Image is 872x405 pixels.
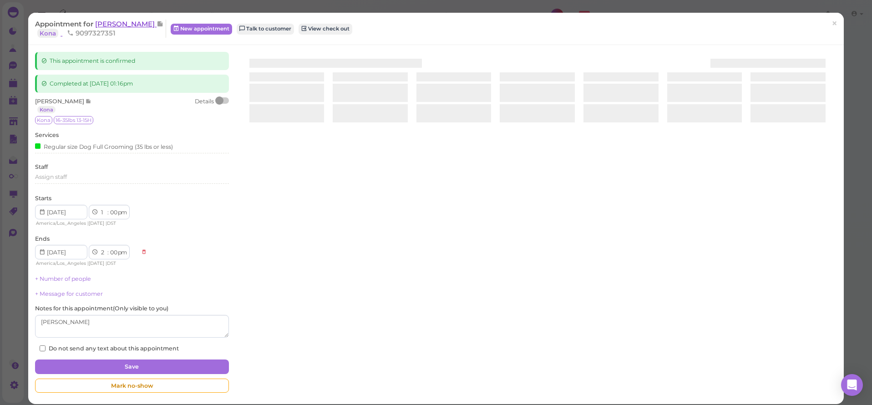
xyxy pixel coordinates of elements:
[35,131,59,139] label: Services
[299,24,352,35] a: View check out
[35,52,228,70] div: This appointment is confirmed
[86,98,91,105] span: Note
[35,219,137,228] div: | |
[35,259,137,268] div: | |
[35,379,228,393] div: Mark no-show
[107,220,116,226] span: DST
[95,20,157,28] span: [PERSON_NAME]
[37,106,56,113] a: Kona
[107,260,116,266] span: DST
[195,97,214,114] div: Details
[35,173,67,180] span: Assign staff
[89,260,104,266] span: [DATE]
[35,20,166,38] div: Appointment for
[40,344,179,353] label: Do not send any text about this appointment
[826,13,843,35] a: ×
[35,20,163,37] a: [PERSON_NAME] Kona
[35,359,228,374] button: Save
[36,260,86,266] span: America/Los_Angeles
[35,116,52,124] span: Kona
[157,20,163,28] span: Note
[171,24,232,35] a: New appointment
[35,304,168,313] label: Notes for this appointment ( Only visible to you )
[35,98,86,105] span: [PERSON_NAME]
[35,194,51,202] label: Starts
[37,29,58,38] a: Kona
[841,374,863,396] div: Open Intercom Messenger
[54,116,93,124] span: 16-35lbs 13-15H
[35,290,103,297] a: + Message for customer
[237,24,294,35] a: Talk to customer
[831,17,837,30] span: ×
[40,345,46,351] input: Do not send any text about this appointment
[89,220,104,226] span: [DATE]
[67,29,116,37] span: 9097327351
[35,75,228,93] div: Completed at [DATE] 01:16pm
[36,220,86,226] span: America/Los_Angeles
[35,163,48,171] label: Staff
[35,275,91,282] a: + Number of people
[35,142,173,151] div: Regular size Dog Full Grooming (35 lbs or less)
[35,235,50,243] label: Ends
